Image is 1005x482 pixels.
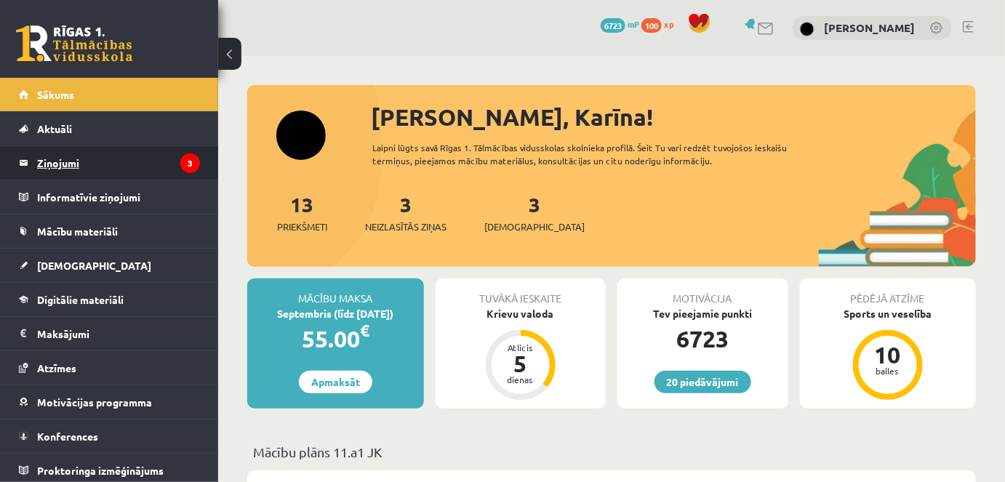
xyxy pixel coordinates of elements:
[19,317,200,350] a: Maksājumi
[37,259,151,272] span: [DEMOGRAPHIC_DATA]
[360,320,369,341] span: €
[499,343,542,352] div: Atlicis
[247,306,424,321] div: Septembris (līdz [DATE])
[617,278,788,306] div: Motivācija
[19,78,200,111] a: Sākums
[247,321,424,356] div: 55.00
[299,371,372,393] a: Apmaksāt
[247,278,424,306] div: Mācību maksa
[499,375,542,384] div: dienas
[37,225,118,238] span: Mācību materiāli
[365,191,447,234] a: 3Neizlasītās ziņas
[371,100,976,134] div: [PERSON_NAME], Karīna!
[372,141,809,167] div: Laipni lūgts savā Rīgas 1. Tālmācības vidusskolas skolnieka profilā. Šeit Tu vari redzēt tuvojošo...
[19,283,200,316] a: Digitālie materiāli
[37,317,200,350] legend: Maksājumi
[16,25,132,62] a: Rīgas 1. Tālmācības vidusskola
[628,18,639,30] span: mP
[19,351,200,385] a: Atzīmes
[37,293,124,306] span: Digitālie materiāli
[37,430,98,443] span: Konferences
[19,214,200,248] a: Mācību materiāli
[617,321,788,356] div: 6723
[641,18,662,33] span: 100
[180,153,200,173] i: 3
[436,278,606,306] div: Tuvākā ieskaite
[365,220,447,234] span: Neizlasītās ziņas
[37,464,164,477] span: Proktoringa izmēģinājums
[641,18,681,30] a: 100 xp
[277,191,327,234] a: 13Priekšmeti
[19,249,200,282] a: [DEMOGRAPHIC_DATA]
[436,306,606,402] a: Krievu valoda Atlicis 5 dienas
[601,18,625,33] span: 6723
[436,306,606,321] div: Krievu valoda
[484,191,585,234] a: 3[DEMOGRAPHIC_DATA]
[654,371,751,393] a: 20 piedāvājumi
[19,419,200,453] a: Konferences
[37,361,76,374] span: Atzīmes
[800,306,977,402] a: Sports un veselība 10 balles
[37,88,74,101] span: Sākums
[499,352,542,375] div: 5
[19,180,200,214] a: Informatīvie ziņojumi
[253,442,970,462] p: Mācību plāns 11.a1 JK
[601,18,639,30] a: 6723 mP
[484,220,585,234] span: [DEMOGRAPHIC_DATA]
[800,22,814,36] img: Karīna Frīdenberga
[19,385,200,419] a: Motivācijas programma
[866,343,910,366] div: 10
[37,146,200,180] legend: Ziņojumi
[664,18,673,30] span: xp
[37,180,200,214] legend: Informatīvie ziņojumi
[19,112,200,145] a: Aktuāli
[277,220,327,234] span: Priekšmeti
[617,306,788,321] div: Tev pieejamie punkti
[866,366,910,375] div: balles
[37,395,152,409] span: Motivācijas programma
[37,122,72,135] span: Aktuāli
[19,146,200,180] a: Ziņojumi3
[800,306,977,321] div: Sports un veselība
[824,20,915,35] a: [PERSON_NAME]
[800,278,977,306] div: Pēdējā atzīme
